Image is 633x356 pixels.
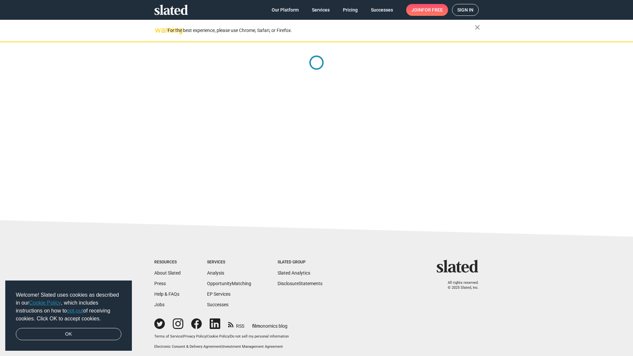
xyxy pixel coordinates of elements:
[16,291,121,323] span: Welcome! Slated uses cookies as described in our , which includes instructions on how to of recei...
[422,4,443,16] span: for free
[207,260,251,265] div: Services
[228,319,244,329] a: RSS
[207,281,251,286] a: OpportunityMatching
[182,334,183,339] span: |
[371,4,393,16] span: Successes
[29,300,61,306] a: Cookie Policy
[457,4,473,15] span: Sign in
[154,291,179,297] a: Help & FAQs
[266,4,304,16] a: Our Platform
[154,281,166,286] a: Press
[154,260,181,265] div: Resources
[206,334,207,339] span: |
[5,281,132,351] div: cookieconsent
[207,291,230,297] a: EP Services
[473,23,481,31] mat-icon: close
[183,334,206,339] a: Privacy Policy
[154,302,165,307] a: Jobs
[67,308,83,313] a: opt-out
[16,328,121,341] a: dismiss cookie message
[222,344,223,349] span: |
[207,302,228,307] a: Successes
[307,4,335,16] a: Services
[252,323,260,329] span: film
[207,334,229,339] a: Cookie Policy
[312,4,330,16] span: Services
[272,4,299,16] span: Our Platform
[207,270,224,276] a: Analysis
[229,334,230,339] span: |
[154,344,222,349] a: Electronic Consent & Delivery Agreement
[155,26,163,34] mat-icon: warning
[154,334,182,339] a: Terms of Service
[411,4,443,16] span: Join
[338,4,363,16] a: Pricing
[252,318,287,329] a: filmonomics blog
[406,4,448,16] a: Joinfor free
[366,4,398,16] a: Successes
[223,344,283,349] a: Investment Management Agreement
[278,281,322,286] a: DisclosureStatements
[154,270,181,276] a: About Slated
[278,270,310,276] a: Slated Analytics
[167,26,475,35] div: For the best experience, please use Chrome, Safari, or Firefox.
[343,4,358,16] span: Pricing
[278,260,322,265] div: Slated Group
[452,4,479,16] a: Sign in
[441,281,479,290] p: All rights reserved. © 2025 Slated, Inc.
[230,334,289,339] button: Do not sell my personal information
